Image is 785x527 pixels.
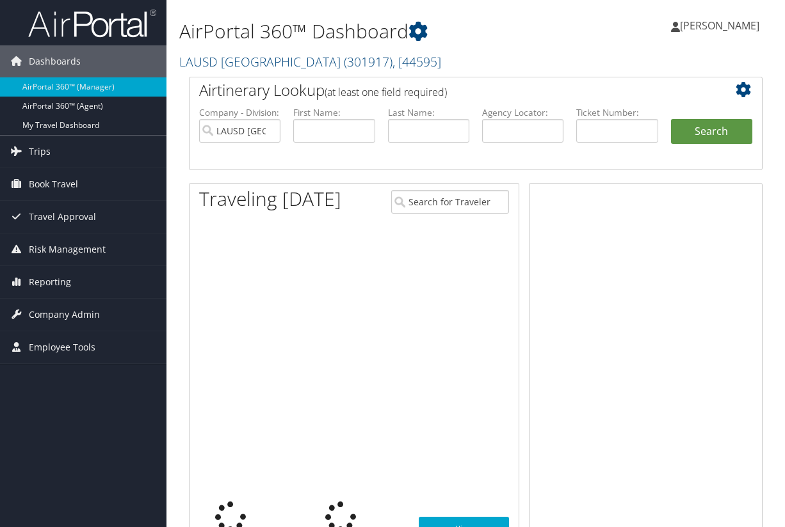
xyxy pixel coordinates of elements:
span: [PERSON_NAME] [680,19,759,33]
span: (at least one field required) [325,85,447,99]
label: First Name: [293,106,375,119]
span: Company Admin [29,299,100,331]
input: Search for Traveler [391,190,509,214]
span: Book Travel [29,168,78,200]
label: Agency Locator: [482,106,563,119]
label: Company - Division: [199,106,280,119]
img: airportal-logo.png [28,8,156,38]
span: Travel Approval [29,201,96,233]
span: Dashboards [29,45,81,77]
span: ( 301917 ) [344,53,392,70]
h1: Traveling [DATE] [199,185,341,212]
h1: AirPortal 360™ Dashboard [179,18,574,45]
label: Last Name: [388,106,469,119]
span: Employee Tools [29,331,95,363]
span: Reporting [29,266,71,298]
span: , [ 44595 ] [392,53,441,70]
span: Risk Management [29,233,106,265]
h2: Airtinerary Lookup [199,79,705,101]
span: Trips [29,136,51,168]
label: Ticket Number: [576,106,658,119]
button: Search [671,119,752,145]
a: LAUSD [GEOGRAPHIC_DATA] [179,53,441,70]
a: [PERSON_NAME] [671,6,772,45]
